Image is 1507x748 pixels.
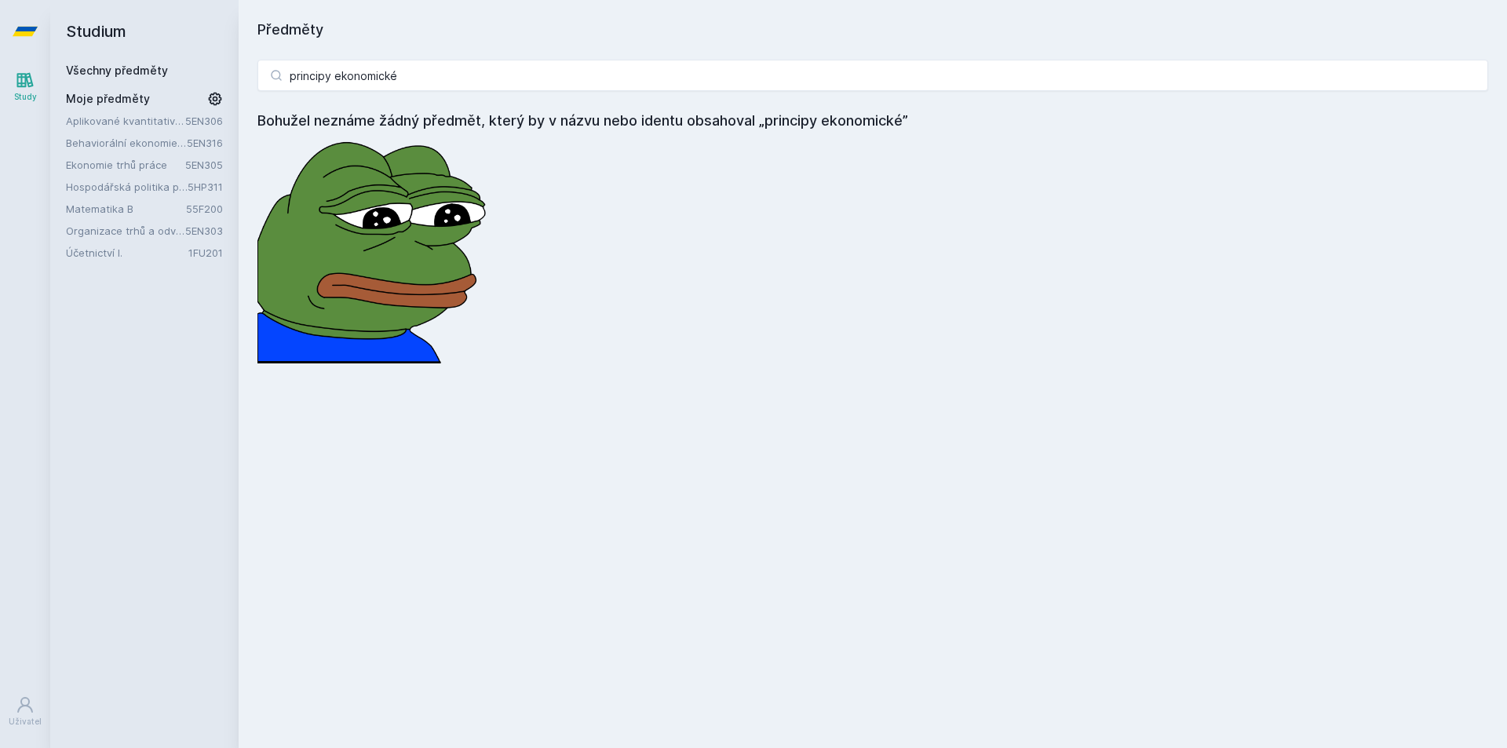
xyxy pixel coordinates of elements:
[66,223,185,239] a: Organizace trhů a odvětví
[188,181,223,193] a: 5HP311
[185,159,223,171] a: 5EN305
[186,203,223,215] a: 55F200
[66,201,186,217] a: Matematika B
[14,91,37,103] div: Study
[257,132,493,363] img: error_picture.png
[185,115,223,127] a: 5EN306
[187,137,223,149] a: 5EN316
[66,135,187,151] a: Behaviorální ekonomie a hospodářská politika
[66,91,150,107] span: Moje předměty
[66,245,188,261] a: Účetnictví I.
[9,716,42,728] div: Uživatel
[66,157,185,173] a: Ekonomie trhů práce
[257,110,1488,132] h4: Bohužel neznáme žádný předmět, který by v názvu nebo identu obsahoval „principy ekonomické”
[185,224,223,237] a: 5EN303
[66,179,188,195] a: Hospodářská politika pro země bohaté na přírodní zdroje
[257,19,1488,41] h1: Předměty
[3,688,47,735] a: Uživatel
[257,60,1488,91] input: Název nebo ident předmětu…
[66,64,168,77] a: Všechny předměty
[188,246,223,259] a: 1FU201
[66,113,185,129] a: Aplikované kvantitativní metody I
[3,63,47,111] a: Study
